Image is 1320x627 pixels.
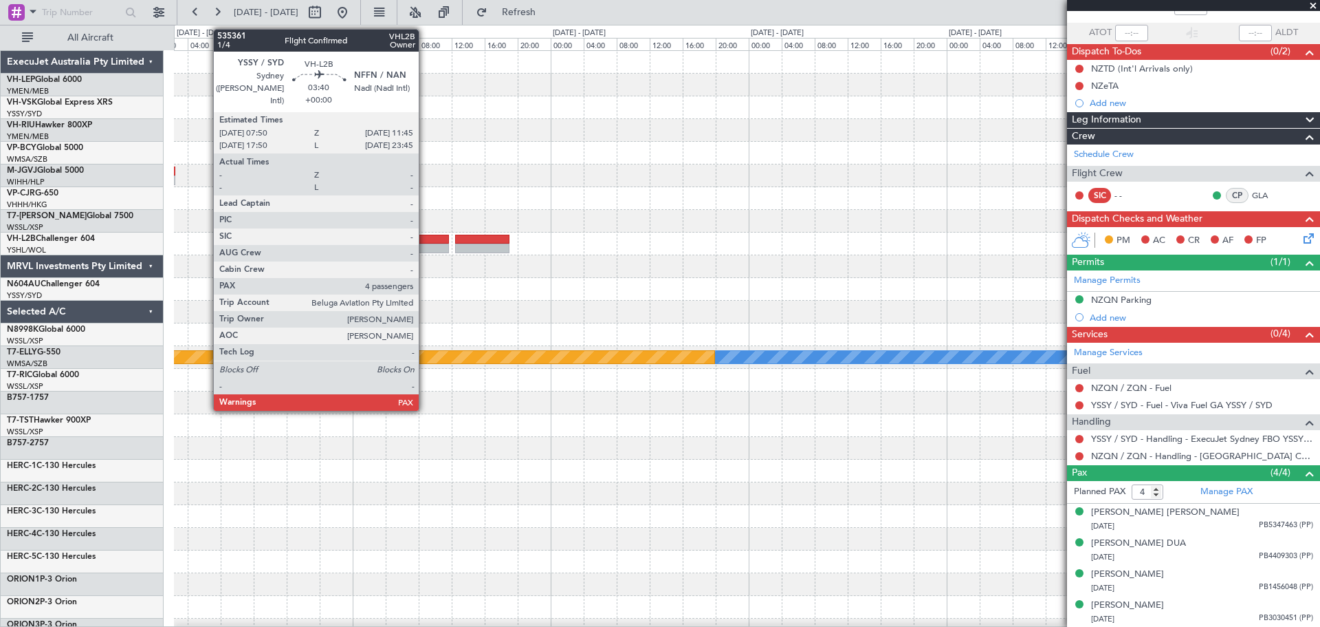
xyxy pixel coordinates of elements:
[1074,274,1141,288] a: Manage Permits
[7,462,36,470] span: HERC-1
[1074,148,1134,162] a: Schedule Crew
[1072,465,1087,481] span: Pax
[1226,188,1248,203] div: CP
[485,38,518,50] div: 16:00
[716,38,749,50] div: 20:00
[7,98,37,107] span: VH-VSK
[7,235,36,243] span: VH-L2B
[42,2,121,23] input: Trip Number
[1115,25,1148,41] input: --:--
[1091,399,1273,411] a: YSSY / SYD - Fuel - Viva Fuel GA YSSY / SYD
[1091,382,1171,394] a: NZQN / ZQN - Fuel
[188,38,221,50] div: 04:00
[7,154,47,164] a: WMSA/SZB
[419,38,452,50] div: 08:00
[1270,465,1290,480] span: (4/4)
[7,167,84,175] a: M-JGVJGlobal 5000
[7,189,58,198] a: VP-CJRG-650
[617,38,650,50] div: 08:00
[1114,189,1145,202] div: - -
[7,439,49,447] a: B757-2757
[650,38,683,50] div: 12:00
[1072,112,1141,128] span: Leg Information
[1072,414,1111,430] span: Handling
[7,76,82,84] a: VH-LEPGlobal 6000
[1222,234,1233,248] span: AF
[1091,294,1152,306] div: NZQN Parking
[7,553,96,561] a: HERC-5C-130 Hercules
[7,235,95,243] a: VH-L2BChallenger 604
[7,439,34,447] span: B757-2
[949,28,1002,39] div: [DATE] - [DATE]
[1091,63,1193,74] div: NZTD (Int'l Arrivals only)
[1252,189,1283,202] a: GLA
[15,27,149,49] button: All Aircraft
[7,131,49,142] a: YMEN/MEB
[1153,234,1165,248] span: AC
[7,348,37,357] span: T7-ELLY
[751,28,804,39] div: [DATE] - [DATE]
[7,144,36,152] span: VP-BCY
[1089,26,1112,40] span: ATOT
[815,38,848,50] div: 08:00
[551,38,584,50] div: 00:00
[848,38,881,50] div: 12:00
[1091,599,1164,613] div: [PERSON_NAME]
[1090,312,1313,323] div: Add new
[7,359,47,369] a: WMSA/SZB
[1091,568,1164,582] div: [PERSON_NAME]
[1091,450,1313,462] a: NZQN / ZQN - Handling - [GEOGRAPHIC_DATA] Corporate Jet Services NZQN / ZQN
[1259,582,1313,593] span: PB1456048 (PP)
[7,598,77,606] a: ORION2P-3 Orion
[1013,38,1046,50] div: 08:00
[1091,433,1313,445] a: YSSY / SYD - Handling - ExecuJet Sydney FBO YSSY / SYD
[7,245,46,255] a: YSHL/WOL
[1270,44,1290,59] span: (0/2)
[1091,552,1114,562] span: [DATE]
[1270,326,1290,341] span: (0/4)
[177,28,230,39] div: [DATE] - [DATE]
[7,381,43,392] a: WSSL/XSP
[7,416,34,425] span: T7-TST
[7,177,45,187] a: WIHH/HLP
[7,507,36,516] span: HERC-3
[7,485,36,493] span: HERC-2
[1090,97,1313,109] div: Add new
[7,200,47,210] a: VHHH/HKG
[7,222,43,233] a: WSSL/XSP
[7,290,42,301] a: YSSY/SYD
[254,38,287,50] div: 12:00
[7,86,49,96] a: YMEN/MEB
[1072,44,1141,60] span: Dispatch To-Dos
[1072,363,1090,379] span: Fuel
[1091,80,1119,92] div: NZeTA
[386,38,419,50] div: 04:00
[1091,614,1114,624] span: [DATE]
[7,212,133,220] a: T7-[PERSON_NAME]Global 7500
[1046,38,1079,50] div: 12:00
[1188,234,1200,248] span: CR
[7,371,79,379] a: T7-RICGlobal 6000
[320,38,353,50] div: 20:00
[7,144,83,152] a: VP-BCYGlobal 5000
[7,121,35,129] span: VH-RIU
[470,1,552,23] button: Refresh
[1256,234,1266,248] span: FP
[7,427,43,437] a: WSSL/XSP
[36,33,145,43] span: All Aircraft
[7,530,36,538] span: HERC-4
[1072,327,1108,343] span: Services
[518,38,551,50] div: 20:00
[7,167,37,175] span: M-JGVJ
[1091,506,1240,520] div: [PERSON_NAME] [PERSON_NAME]
[452,38,485,50] div: 12:00
[7,76,35,84] span: VH-LEP
[553,28,606,39] div: [DATE] - [DATE]
[7,394,49,402] a: B757-1757
[7,462,96,470] a: HERC-1C-130 Hercules
[7,189,35,198] span: VP-CJR
[7,326,85,334] a: N8998KGlobal 6000
[7,530,96,538] a: HERC-4C-130 Hercules
[749,38,782,50] div: 00:00
[7,371,32,379] span: T7-RIC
